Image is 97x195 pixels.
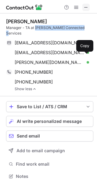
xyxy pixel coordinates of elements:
[16,148,65,153] span: Add to email campaign
[15,40,84,46] span: [EMAIL_ADDRESS][DOMAIN_NAME]
[17,134,40,138] span: Send email
[6,101,93,112] button: save-profile-one-click
[15,60,84,65] span: [PERSON_NAME][DOMAIN_NAME][EMAIL_ADDRESS][PERSON_NAME][DOMAIN_NAME]
[6,160,93,168] button: Find work email
[15,69,53,75] span: [PHONE_NUMBER]
[15,87,93,91] a: Show less
[17,104,83,109] div: Save to List / ATS / CRM
[16,174,91,179] span: Notes
[6,18,47,24] div: [PERSON_NAME]
[6,4,43,11] img: ContactOut v5.3.10
[15,50,84,55] span: [EMAIL_ADDRESS][DOMAIN_NAME]
[6,145,93,156] button: Add to email campaign
[33,87,36,91] img: -
[6,172,93,181] button: Notes
[15,79,53,85] span: [PHONE_NUMBER]
[6,25,93,36] div: Manager - TA at [PERSON_NAME] Connected Services
[17,119,82,124] span: AI write personalized message
[16,161,91,167] span: Find work email
[6,131,93,142] button: Send email
[6,116,93,127] button: AI write personalized message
